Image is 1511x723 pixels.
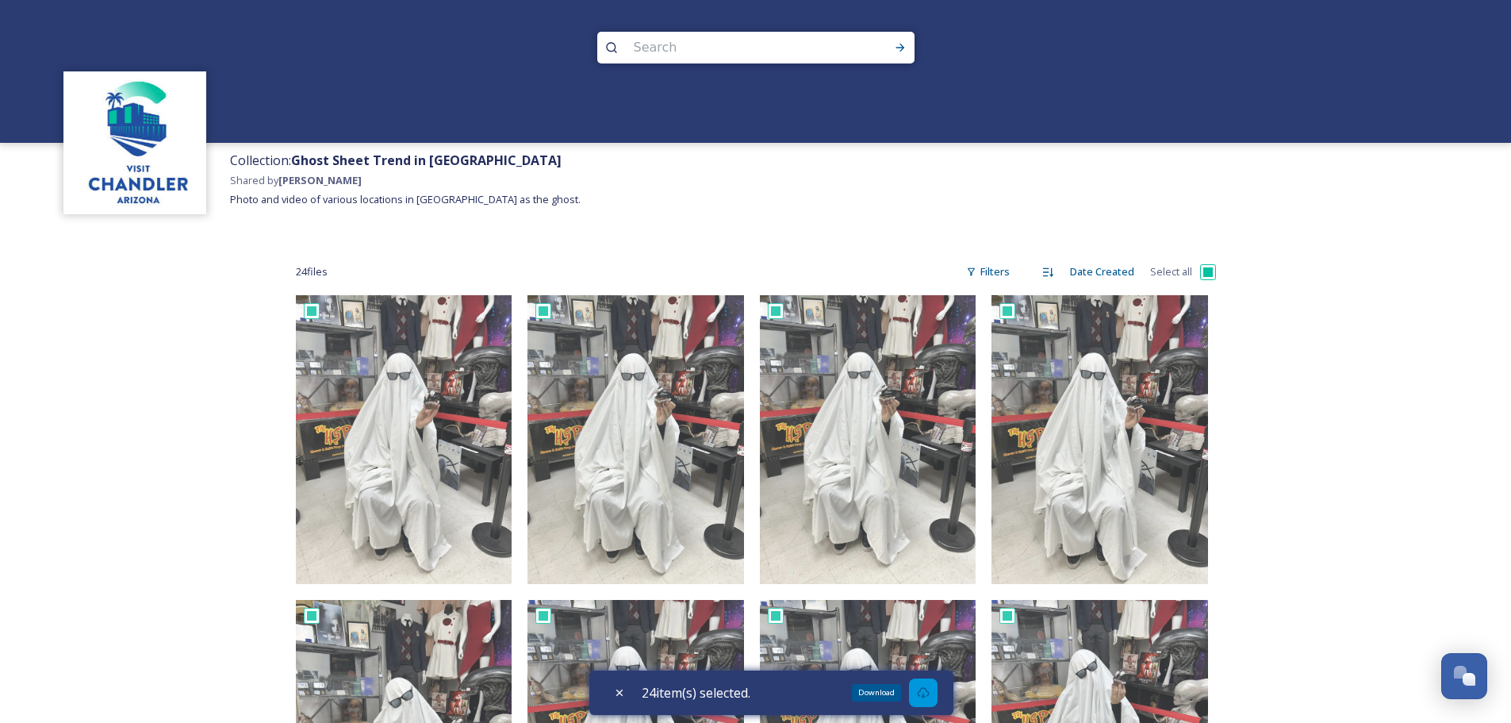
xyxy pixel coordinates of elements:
[1150,264,1192,279] span: Select all
[296,264,328,279] span: 24 file s
[1441,653,1487,699] button: Open Chat
[71,79,198,206] img: download.jpeg
[291,152,562,169] strong: Ghost Sheet Trend in [GEOGRAPHIC_DATA]
[230,173,362,187] span: Shared by
[991,295,1208,584] img: Ghost Sheet at Spooky's (15).JPG
[230,152,562,169] span: Collection:
[852,684,901,702] div: Download
[642,683,750,702] span: 24 item(s) selected.
[760,295,976,584] img: Ghost Sheet at Spooky's (16).JPG
[296,295,512,584] img: Ghost Sheet at Spooky's (18).JPG
[1062,256,1142,287] div: Date Created
[626,30,843,65] input: Search
[278,173,362,187] strong: [PERSON_NAME]
[230,192,581,206] span: Photo and video of various locations in [GEOGRAPHIC_DATA] as the ghost.
[527,295,744,584] img: Ghost Sheet at Spooky's (17).JPG
[958,256,1018,287] div: Filters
